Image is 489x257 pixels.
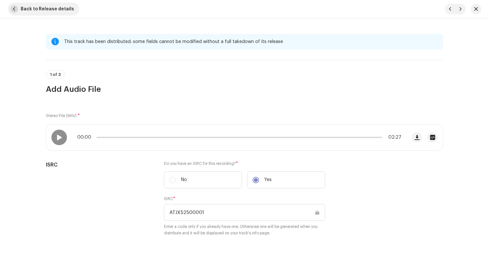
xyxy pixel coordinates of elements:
[264,177,272,183] p: Yes
[164,223,325,236] small: Enter a code only if you already have one. Otherwise one will be generated when you distribute an...
[164,161,325,166] label: Do you have an ISRC for this recording?
[46,161,154,169] h5: ISRC
[164,196,175,201] label: ISRC
[46,84,443,94] h3: Add Audio File
[164,204,325,221] input: ABXYZ#######
[181,177,187,183] p: No
[64,38,438,46] div: This track has been distributed: some fields cannot be modified without a full takedown of its re...
[385,135,401,140] span: 02:27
